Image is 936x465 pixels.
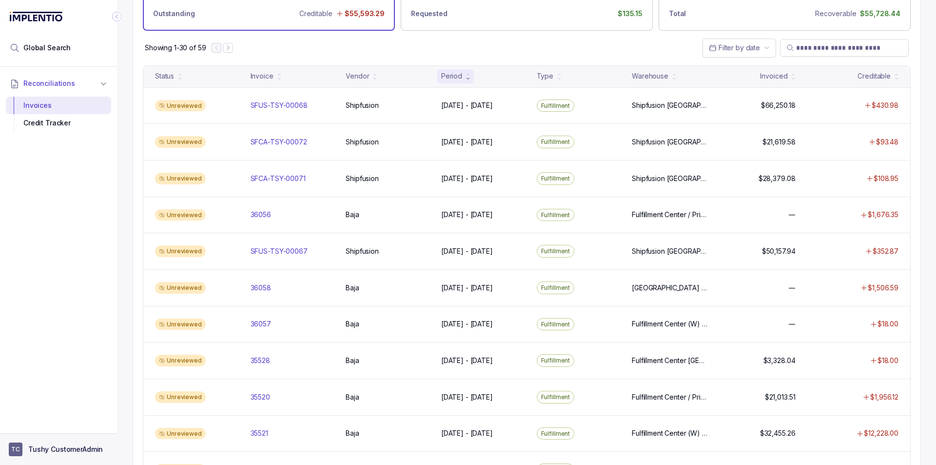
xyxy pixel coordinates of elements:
p: Shipfusion [346,137,379,147]
div: Remaining page entries [145,43,206,53]
button: Date Range Picker [702,39,776,57]
div: Vendor [346,71,369,81]
p: $1,676.35 [868,210,898,220]
div: Period [441,71,462,81]
p: Baja [346,283,359,293]
p: $66,250.18 [761,101,796,110]
div: Unreviewed [155,428,206,440]
div: Unreviewed [155,391,206,403]
p: [DATE] - [DATE] [441,246,493,256]
div: Unreviewed [155,173,206,184]
button: Reconciliations [6,73,111,94]
p: Recoverable [815,9,856,19]
p: Fulfillment [541,137,570,147]
p: Tushy CustomerAdmin [28,445,103,454]
p: — [789,319,796,329]
p: [DATE] - [DATE] [441,210,493,220]
p: Fulfillment [541,101,570,111]
p: SFCA-TSY-00072 [251,137,307,147]
p: Shipfusion [346,246,379,256]
p: Fulfillment [541,320,570,329]
p: $1,956.12 [870,392,898,402]
p: Baja [346,356,359,365]
div: Status [155,71,174,81]
p: $3,328.04 [763,356,796,365]
p: $21,619.58 [762,137,796,147]
p: 35521 [251,428,268,438]
p: — [789,283,796,293]
p: $28,379.08 [759,174,796,183]
p: Baja [346,428,359,438]
p: SFUS-TSY-00068 [251,101,308,110]
p: 35520 [251,392,270,402]
p: Fulfillment Center (W) / Wholesale, Fulfillment Center / Primary [632,319,708,329]
p: Total [669,9,686,19]
p: [DATE] - [DATE] [441,319,493,329]
div: Creditable [858,71,891,81]
p: Shipfusion [GEOGRAPHIC_DATA] [632,137,708,147]
p: [DATE] - [DATE] [441,428,493,438]
p: Fulfillment Center (W) / Wholesale, Fulfillment Center / Primary, Fulfillment Center IQB-WHLS / I... [632,428,708,438]
p: [DATE] - [DATE] [441,356,493,365]
p: $18.00 [877,356,898,365]
p: [DATE] - [DATE] [441,283,493,293]
p: Baja [346,392,359,402]
p: Fulfillment Center / Primary, Fulfillment Center IQB / InQbate [632,392,708,402]
p: Baja [346,210,359,220]
button: Next Page [223,43,233,53]
p: Shipfusion [GEOGRAPHIC_DATA], Shipfusion [GEOGRAPHIC_DATA] [632,246,708,256]
p: SFUS-TSY-00067 [251,246,308,256]
p: $108.95 [874,174,898,183]
div: Invoices [14,97,103,114]
p: $93.48 [876,137,898,147]
p: $18.00 [877,319,898,329]
p: [DATE] - [DATE] [441,392,493,402]
p: Fulfillment [541,356,570,365]
p: [GEOGRAPHIC_DATA] [GEOGRAPHIC_DATA] / [US_STATE] [632,283,708,293]
p: Fulfillment Center [GEOGRAPHIC_DATA] / [US_STATE], [US_STATE]-Wholesale / [US_STATE]-Wholesale [632,356,708,365]
div: Warehouse [632,71,668,81]
div: Credit Tracker [14,114,103,132]
p: Fulfillment [541,392,570,402]
p: $50,157.94 [762,246,796,256]
p: Shipfusion [346,101,379,110]
p: 36058 [251,283,271,293]
p: Fulfillment Center / Primary [632,210,708,220]
p: Fulfillment [541,210,570,220]
search: Date Range Picker [709,43,760,53]
div: Type [537,71,553,81]
p: Fulfillment [541,174,570,183]
p: 36056 [251,210,271,220]
div: Unreviewed [155,245,206,257]
p: Requested [411,9,448,19]
p: Showing 1-30 of 59 [145,43,206,53]
p: $55,728.44 [860,9,900,19]
span: Filter by date [719,43,760,52]
div: Unreviewed [155,136,206,148]
div: Reconciliations [6,95,111,134]
p: $135.15 [618,9,643,19]
p: Shipfusion [GEOGRAPHIC_DATA], Shipfusion [GEOGRAPHIC_DATA] [632,101,708,110]
p: Outstanding [153,9,195,19]
div: Unreviewed [155,319,206,330]
p: SFCA-TSY-00071 [251,174,306,183]
div: Unreviewed [155,100,206,112]
p: Fulfillment [541,429,570,439]
p: Shipfusion [346,174,379,183]
p: [DATE] - [DATE] [441,101,493,110]
div: Invoiced [760,71,787,81]
p: Creditable [299,9,332,19]
p: Fulfillment [541,246,570,256]
div: Invoice [251,71,273,81]
button: User initialsTushy CustomerAdmin [9,443,108,456]
p: 35528 [251,356,270,365]
div: Unreviewed [155,355,206,366]
p: $32,455.26 [760,428,796,438]
p: — [789,210,796,220]
p: $430.98 [872,101,898,110]
p: Shipfusion [GEOGRAPHIC_DATA] [632,174,708,183]
p: $55,593.29 [345,9,385,19]
span: User initials [9,443,22,456]
p: [DATE] - [DATE] [441,137,493,147]
p: Baja [346,319,359,329]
